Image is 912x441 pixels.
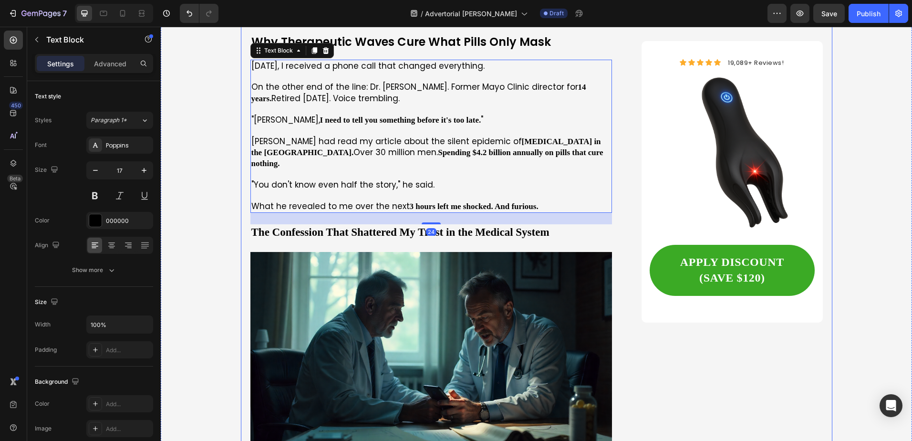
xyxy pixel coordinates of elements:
[506,228,637,260] p: APPLY DISCOUNT (SAVE $120)
[90,225,452,432] img: gempages_580688615500153427-ff0f195b-fb40-4172-9bfa-5376f7f2ee23.png
[265,201,276,209] div: 24
[106,400,151,409] div: Add...
[106,217,151,225] div: 000000
[91,116,127,125] span: Paragraph 1*
[35,346,57,354] div: Padding
[880,394,902,417] div: Open Intercom Messenger
[489,218,653,269] button: <p>APPLY DISCOUNT (SAVE $120)</p>
[857,9,881,19] div: Publish
[35,320,51,329] div: Width
[567,31,623,41] span: 19,089+ Reviews!
[86,112,153,129] button: Paragraph 1*
[35,424,52,433] div: Image
[35,141,47,149] div: Font
[9,102,23,109] div: 450
[161,27,912,441] iframe: Design area
[35,239,62,252] div: Align
[47,59,74,69] p: Settings
[813,4,845,23] button: Save
[35,116,52,125] div: Styles
[821,10,837,18] span: Save
[62,8,67,19] p: 7
[46,34,127,45] p: Text Block
[7,175,23,182] div: Beta
[35,296,60,309] div: Size
[425,9,517,19] span: Advertorial [PERSON_NAME]
[35,92,61,101] div: Text style
[35,262,153,279] button: Show more
[94,59,126,69] p: Advanced
[91,199,451,213] p: The Confession That Shattered My Trust in the Medical System
[102,20,134,28] div: Text Block
[849,4,889,23] button: Publish
[106,425,151,433] div: Add...
[421,9,423,19] span: /
[35,216,50,225] div: Color
[35,399,50,408] div: Color
[106,141,151,150] div: Poppins
[35,376,81,388] div: Background
[549,9,564,18] span: Draft
[180,4,218,23] div: Undo/Redo
[249,175,378,184] strong: 3 hours left me shocked. And furious.
[72,265,116,275] div: Show more
[35,164,60,177] div: Size
[106,346,151,355] div: Add...
[4,4,71,23] button: 7
[489,42,653,207] img: gempages_580688615500153427-f302852a-952f-4bab-9711-5c68e0bd7333.png
[87,316,153,333] input: Auto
